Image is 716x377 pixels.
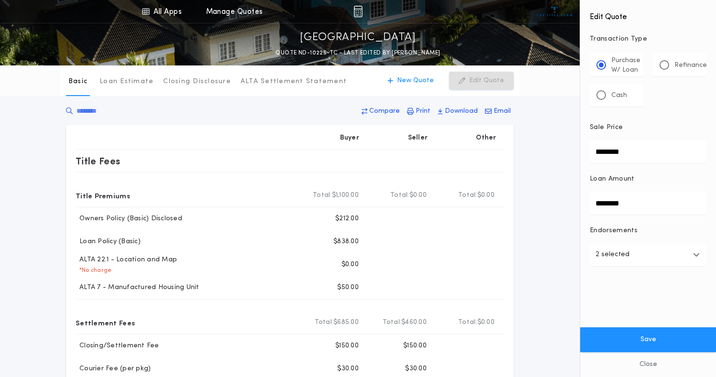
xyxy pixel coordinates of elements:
[315,318,334,327] b: Total:
[435,103,481,120] button: Download
[341,260,359,269] p: $0.00
[275,48,440,58] p: QUOTE ND-10225-TC - LAST EDITED BY [PERSON_NAME]
[76,188,130,203] p: Title Premiums
[76,214,182,224] p: Owners Policy (Basic) Disclosed
[397,76,434,86] p: New Quote
[241,77,347,86] p: ALTA Settlement Statement
[580,352,716,377] button: Close
[353,6,363,17] img: img
[611,56,640,75] p: Purchase W/ Loan
[403,341,427,351] p: $150.00
[333,237,359,247] p: $838.00
[590,123,623,132] p: Sale Price
[590,34,706,44] p: Transaction Type
[477,318,495,327] span: $0.00
[590,192,706,215] input: Loan Amount
[458,318,477,327] b: Total:
[332,191,359,200] span: $1,100.00
[445,107,478,116] p: Download
[416,107,430,116] p: Print
[76,315,135,330] p: Settlement Fees
[404,103,433,120] button: Print
[337,283,359,292] p: $50.00
[337,364,359,374] p: $30.00
[674,61,707,70] p: Refinance
[378,72,443,90] button: New Quote
[590,243,706,266] button: 2 selected
[408,133,428,143] p: Seller
[340,133,359,143] p: Buyer
[405,364,427,374] p: $30.00
[76,237,141,247] p: Loan Policy (Basic)
[595,249,629,260] p: 2 selected
[537,7,573,16] img: vs-icon
[409,191,427,200] span: $0.00
[590,6,706,23] h4: Edit Quote
[313,191,332,200] b: Total:
[590,140,706,163] input: Sale Price
[333,318,359,327] span: $685.00
[76,341,159,351] p: Closing/Settlement Fee
[476,133,496,143] p: Other
[390,191,409,200] b: Total:
[76,283,199,292] p: ALTA 7 - Manufactured Housing Unit
[76,267,111,274] p: * No charge
[76,255,177,265] p: ALTA 22.1 - Location and Map
[76,153,121,169] p: Title Fees
[335,214,359,224] p: $212.00
[163,77,231,86] p: Closing Disclosure
[477,191,495,200] span: $0.00
[335,341,359,351] p: $150.00
[482,103,514,120] button: Email
[590,226,706,236] p: Endorsements
[99,77,154,86] p: Loan Estimate
[611,91,627,100] p: Cash
[580,327,716,352] button: Save
[458,191,477,200] b: Total:
[449,72,514,90] button: Edit Quote
[68,77,88,86] p: Basic
[494,107,511,116] p: Email
[359,103,403,120] button: Compare
[369,107,400,116] p: Compare
[76,364,151,374] p: Courier Fee (per pkg)
[383,318,402,327] b: Total:
[401,318,427,327] span: $460.00
[590,174,635,184] p: Loan Amount
[469,76,504,86] p: Edit Quote
[300,30,416,45] p: [GEOGRAPHIC_DATA]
